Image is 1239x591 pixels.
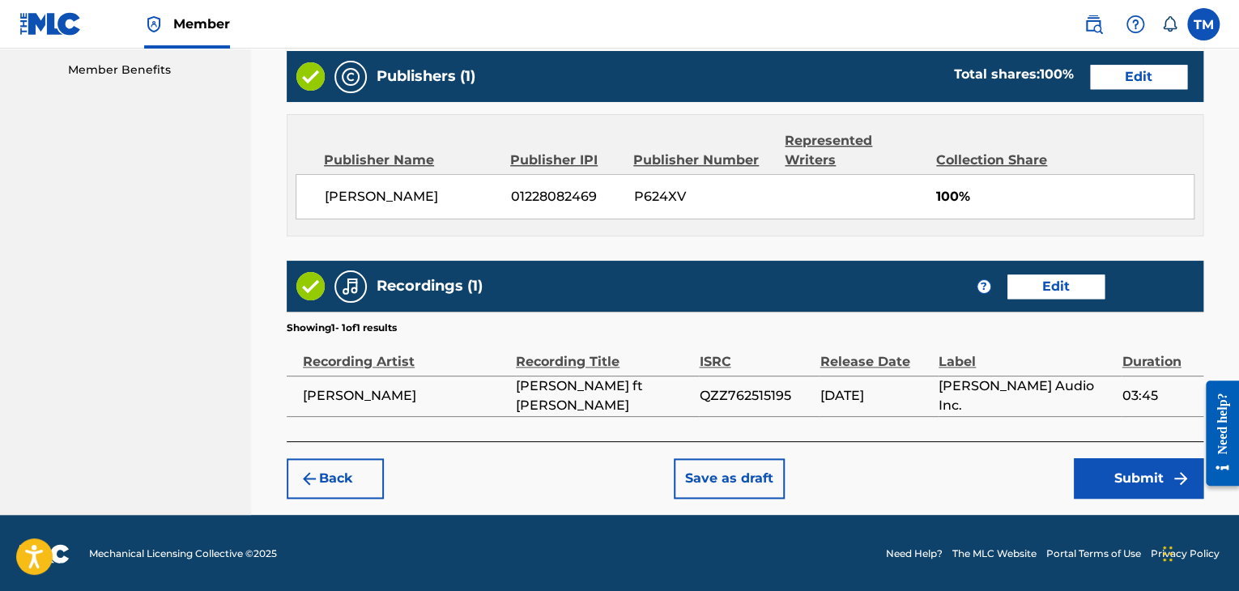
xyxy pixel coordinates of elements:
[68,62,232,79] a: Member Benefits
[1126,15,1145,34] img: help
[1158,513,1239,591] iframe: Chat Widget
[1122,335,1195,372] div: Duration
[303,386,508,406] span: [PERSON_NAME]
[977,280,990,293] span: ?
[19,544,70,563] img: logo
[1194,368,1239,499] iframe: Resource Center
[1187,8,1220,40] div: User Menu
[296,272,325,300] img: Valid
[377,67,475,86] h5: Publishers (1)
[674,458,785,499] button: Save as draft
[633,187,773,206] span: P624XV
[300,469,319,488] img: 7ee5dd4eb1f8a8e3ef2f.svg
[341,67,360,87] img: Publishers
[1151,546,1220,561] a: Privacy Policy
[1074,458,1203,499] button: Submit
[516,335,691,372] div: Recording Title
[1077,8,1109,40] a: Public Search
[144,15,164,34] img: Top Rightsholder
[699,335,811,372] div: ISRC
[173,15,230,33] span: Member
[1007,274,1105,299] button: Edit
[89,546,277,561] span: Mechanical Licensing Collective © 2025
[886,546,943,561] a: Need Help?
[325,187,499,206] span: [PERSON_NAME]
[287,458,384,499] button: Back
[1084,15,1103,34] img: search
[939,376,1113,415] span: [PERSON_NAME] Audio Inc.
[1040,66,1074,82] span: 100 %
[1171,469,1190,488] img: f7272a7cc735f4ea7f67.svg
[952,546,1037,561] a: The MLC Website
[1161,16,1177,32] div: Notifications
[820,386,930,406] span: [DATE]
[820,335,930,372] div: Release Date
[341,277,360,296] img: Recordings
[1163,529,1173,578] div: Drag
[1046,546,1141,561] a: Portal Terms of Use
[936,151,1067,170] div: Collection Share
[516,376,691,415] span: [PERSON_NAME] ft [PERSON_NAME]
[1090,65,1187,89] button: Edit
[510,151,621,170] div: Publisher IPI
[785,131,924,170] div: Represented Writers
[296,62,325,91] img: Valid
[287,321,397,335] p: Showing 1 - 1 of 1 results
[699,386,811,406] span: QZZ762515195
[19,12,82,36] img: MLC Logo
[1119,8,1152,40] div: Help
[303,335,508,372] div: Recording Artist
[633,151,773,170] div: Publisher Number
[939,335,1113,372] div: Label
[511,187,622,206] span: 01228082469
[936,187,1194,206] span: 100%
[954,65,1074,84] div: Total shares:
[324,151,498,170] div: Publisher Name
[377,277,483,295] h5: Recordings (1)
[1122,386,1195,406] span: 03:45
